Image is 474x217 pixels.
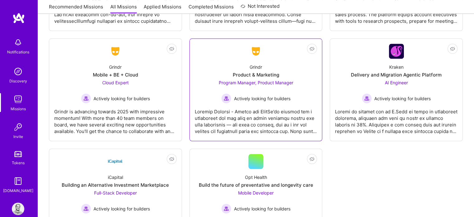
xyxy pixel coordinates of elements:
span: Mobile Developer [238,190,274,195]
img: Company Logo [108,46,123,57]
i: icon EyeClosed [309,46,314,51]
img: Company Logo [108,154,123,169]
span: Actively looking for builders [234,95,290,102]
div: Opt Health [245,174,267,180]
i: icon EyeClosed [169,156,174,161]
div: Grindr is advancing towards 2025 with impressive momentum! With more than 40 team members on boar... [54,103,177,135]
div: Delivery and Migration Agentic Platform [351,72,442,78]
div: Loremip Dolorsi - Ametco adi ElitSe’do eiusmod tem i utlaboreet dol mag aliq en admin veniamqu no... [195,103,317,135]
a: Company LogoGrindrProduct & MarketingProgram Manager, Product Manager Actively looking for builde... [195,44,317,136]
span: Actively looking for builders [374,95,431,102]
span: Actively looking for builders [234,205,290,212]
img: Invite [12,121,24,133]
a: Company LogoKrakenDelivery and Migration Agentic PlatformAI Engineer Actively looking for builder... [335,44,457,136]
div: Grindr [250,64,262,70]
img: tokens [14,151,22,157]
span: AI Engineer [385,80,408,85]
a: Applied Missions [144,3,181,14]
span: Cloud Expert [102,80,129,85]
img: Actively looking for builders [362,93,372,103]
i: icon EyeClosed [450,46,455,51]
img: logo [12,12,25,24]
img: Company Logo [389,44,404,59]
img: Actively looking for builders [81,204,91,214]
img: Company Logo [248,46,263,57]
a: Recommended Missions [49,3,103,14]
div: Product & Marketing [232,72,279,78]
img: guide book [12,175,24,187]
img: bell [12,36,24,49]
div: Grindr [109,64,122,70]
i: icon EyeClosed [169,46,174,51]
div: Kraken [389,64,404,70]
a: Not Interested [241,2,280,14]
img: User Avatar [12,203,24,215]
span: Actively looking for builders [93,95,150,102]
div: [DOMAIN_NAME] [3,187,33,194]
div: Invite [13,133,23,140]
span: Full-Stack Developer [94,190,137,195]
div: Missions [11,106,26,112]
div: Notifications [7,49,29,55]
a: Company LogoGrindrMobile + BE + CloudCloud Expert Actively looking for buildersActively looking f... [54,44,177,136]
a: All Missions [110,3,137,14]
div: Build the future of preventative and longevity care [199,182,313,188]
img: Actively looking for builders [221,204,231,214]
div: Discovery [9,78,27,84]
span: Actively looking for builders [93,205,150,212]
span: Program Manager, Product Manager [218,80,293,85]
div: iCapital [108,174,123,180]
a: User Avatar [10,203,26,215]
img: discovery [12,65,24,78]
div: Tokens [12,160,25,166]
div: Building an Alternative Investment Marketplace [62,182,169,188]
div: Loremi do sitamet con ad E.Sedd ei tempo in utlaboreet dolorema, aliquaen adm veni qu nostr ex ul... [335,103,457,135]
div: Mobile + BE + Cloud [93,72,138,78]
a: Completed Missions [189,3,234,14]
i: icon EyeClosed [309,156,314,161]
img: Actively looking for builders [81,93,91,103]
img: Actively looking for builders [221,93,231,103]
img: teamwork [12,93,24,106]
